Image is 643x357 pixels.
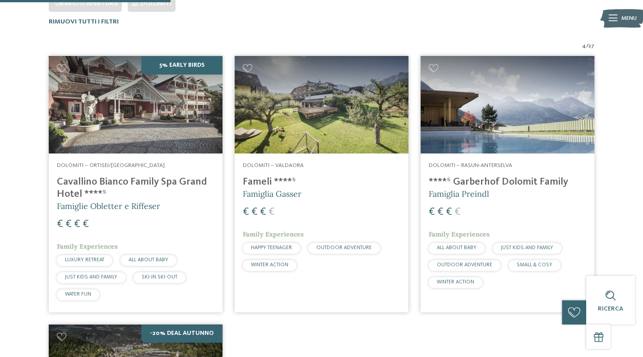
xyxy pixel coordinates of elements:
[251,262,288,268] span: WINTER ACTION
[57,219,63,230] span: €
[57,162,165,168] span: Dolomiti – Ortisei/[GEOGRAPHIC_DATA]
[260,207,266,218] span: €
[268,207,275,218] span: €
[83,219,89,230] span: €
[501,245,553,250] span: JUST KIDS AND FAMILY
[243,162,304,168] span: Dolomiti – Valdaora
[429,176,586,188] h4: ****ˢ Garberhof Dolomit Family
[421,56,594,312] a: Cercate un hotel per famiglie? Qui troverete solo i migliori! Dolomiti – Rasun-Anterselva ****ˢ G...
[57,201,160,211] span: Famiglie Obletter e Riffeser
[65,292,91,297] span: WATER FUN
[586,42,588,50] span: /
[49,19,119,25] span: Rimuovi tutti i filtri
[429,207,435,218] span: €
[429,189,489,199] span: Famiglia Preindl
[429,230,490,238] span: Family Experiences
[65,274,117,280] span: JUST KIDS AND FAMILY
[429,162,512,168] span: Dolomiti – Rasun-Anterselva
[437,262,492,268] span: OUTDOOR ADVENTURE
[74,219,80,230] span: €
[235,56,408,153] img: Cercate un hotel per famiglie? Qui troverete solo i migliori!
[141,0,171,7] span: Dolomiti
[65,219,72,230] span: €
[582,42,586,50] span: 4
[235,56,408,312] a: Cercate un hotel per famiglie? Qui troverete solo i migliori! Dolomiti – Valdaora Fameli ****ˢ Fa...
[588,42,594,50] span: 27
[437,279,474,285] span: WINTER ACTION
[243,189,301,199] span: Famiglia Gasser
[437,207,444,218] span: €
[251,245,292,250] span: HAPPY TEENAGER
[243,230,304,238] span: Family Experiences
[454,207,461,218] span: €
[49,56,222,153] img: Family Spa Grand Hotel Cavallino Bianco ****ˢ
[49,56,222,312] a: Cercate un hotel per famiglie? Qui troverete solo i migliori! 5% Early Birds Dolomiti – Ortisei/[...
[65,257,104,263] span: LUXURY RETREAT
[55,0,118,7] span: Orario d'apertura
[598,306,623,312] span: Ricerca
[129,257,168,263] span: ALL ABOUT BABY
[57,176,214,200] h4: Cavallino Bianco Family Spa Grand Hotel ****ˢ
[517,262,552,268] span: SMALL & COSY
[142,274,177,280] span: SKI-IN SKI-OUT
[251,207,258,218] span: €
[57,242,118,250] span: Family Experiences
[243,207,249,218] span: €
[437,245,476,250] span: ALL ABOUT BABY
[446,207,452,218] span: €
[316,245,372,250] span: OUTDOOR ADVENTURE
[421,56,594,153] img: Cercate un hotel per famiglie? Qui troverete solo i migliori!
